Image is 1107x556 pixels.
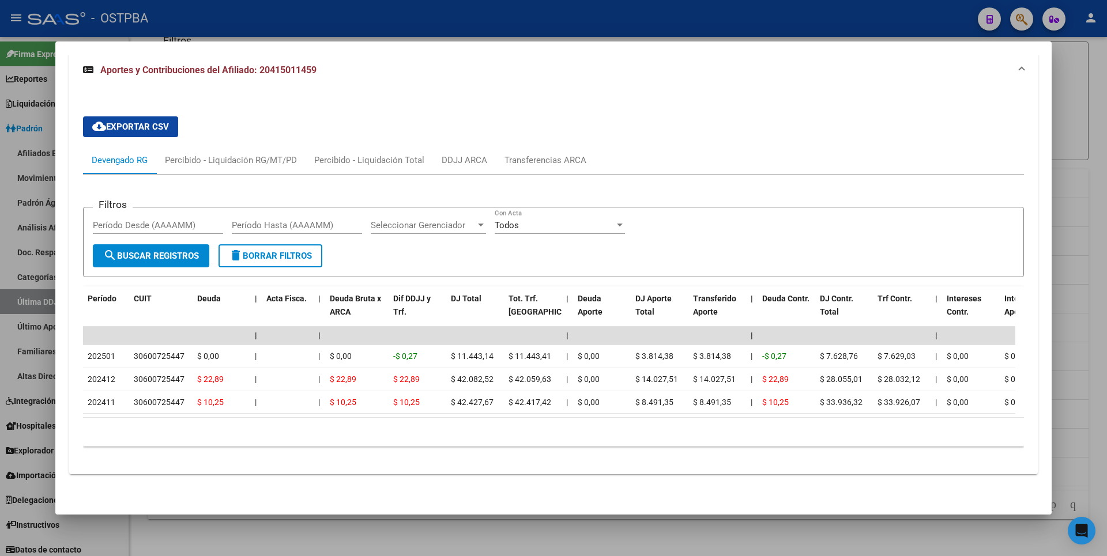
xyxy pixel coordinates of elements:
[935,294,937,303] span: |
[1000,286,1057,337] datatable-header-cell: Intereses Aporte
[229,248,243,262] mat-icon: delete
[873,286,931,337] datatable-header-cell: Trf Contr.
[229,251,312,261] span: Borrar Filtros
[103,251,199,261] span: Buscar Registros
[446,286,504,337] datatable-header-cell: DJ Total
[103,248,117,262] mat-icon: search
[451,294,481,303] span: DJ Total
[197,375,224,384] span: $ 22,89
[318,331,321,340] span: |
[451,375,494,384] span: $ 42.082,52
[693,294,736,316] span: Transferido Aporte
[330,375,356,384] span: $ 22,89
[330,294,381,316] span: Deuda Bruta x ARCA
[129,286,193,337] datatable-header-cell: CUIT
[93,198,133,211] h3: Filtros
[393,398,420,407] span: $ 10,25
[451,398,494,407] span: $ 42.427,67
[504,286,562,337] datatable-header-cell: Tot. Trf. Bruto
[88,294,116,303] span: Período
[197,398,224,407] span: $ 10,25
[942,286,1000,337] datatable-header-cell: Intereses Contr.
[573,286,631,337] datatable-header-cell: Deuda Aporte
[947,375,969,384] span: $ 0,00
[1004,398,1026,407] span: $ 0,00
[688,286,746,337] datatable-header-cell: Transferido Aporte
[762,294,809,303] span: Deuda Contr.
[92,154,148,167] div: Devengado RG
[330,398,356,407] span: $ 10,25
[318,351,320,361] span: |
[193,286,250,337] datatable-header-cell: Deuda
[578,294,603,316] span: Deuda Aporte
[83,286,129,337] datatable-header-cell: Período
[318,294,321,303] span: |
[878,398,920,407] span: $ 33.926,07
[631,286,688,337] datatable-header-cell: DJ Aporte Total
[935,398,937,407] span: |
[134,294,152,303] span: CUIT
[751,331,753,340] span: |
[947,351,969,361] span: $ 0,00
[762,375,789,384] span: $ 22,89
[878,294,912,303] span: Trf Contr.
[197,351,219,361] span: $ 0,00
[509,351,551,361] span: $ 11.443,41
[318,398,320,407] span: |
[562,286,573,337] datatable-header-cell: |
[88,351,115,361] span: 202501
[566,398,568,407] span: |
[935,375,937,384] span: |
[442,154,487,167] div: DDJJ ARCA
[635,351,673,361] span: $ 3.814,38
[134,373,184,386] div: 30600725447
[820,351,858,361] span: $ 7.628,76
[69,89,1038,475] div: Aportes y Contribuciones del Afiliado: 20415011459
[1004,351,1026,361] span: $ 0,00
[451,351,494,361] span: $ 11.443,14
[318,375,320,384] span: |
[88,398,115,407] span: 202411
[751,351,752,361] span: |
[100,65,317,75] span: Aportes y Contribuciones del Afiliado: 20415011459
[504,154,586,167] div: Transferencias ARCA
[578,375,600,384] span: $ 0,00
[219,244,322,267] button: Borrar Filtros
[393,294,431,316] span: Dif DDJJ y Trf.
[509,375,551,384] span: $ 42.059,63
[330,351,352,361] span: $ 0,00
[88,375,115,384] span: 202412
[197,294,221,303] span: Deuda
[751,375,752,384] span: |
[509,294,587,316] span: Tot. Trf. [GEOGRAPHIC_DATA]
[635,294,672,316] span: DJ Aporte Total
[134,396,184,409] div: 30600725447
[815,286,873,337] datatable-header-cell: DJ Contr. Total
[578,351,600,361] span: $ 0,00
[878,351,916,361] span: $ 7.629,03
[255,398,257,407] span: |
[693,375,736,384] span: $ 14.027,51
[1068,517,1095,544] div: Open Intercom Messenger
[935,351,937,361] span: |
[92,119,106,133] mat-icon: cloud_download
[762,398,789,407] span: $ 10,25
[262,286,314,337] datatable-header-cell: Acta Fisca.
[250,286,262,337] datatable-header-cell: |
[693,398,731,407] span: $ 8.491,35
[389,286,446,337] datatable-header-cell: Dif DDJJ y Trf.
[325,286,389,337] datatable-header-cell: Deuda Bruta x ARCA
[947,294,981,316] span: Intereses Contr.
[255,331,257,340] span: |
[635,375,678,384] span: $ 14.027,51
[820,294,853,316] span: DJ Contr. Total
[314,286,325,337] datatable-header-cell: |
[1004,375,1026,384] span: $ 0,00
[495,220,519,230] span: Todos
[255,351,257,361] span: |
[947,398,969,407] span: $ 0,00
[266,294,307,303] span: Acta Fisca.
[1004,294,1039,316] span: Intereses Aporte
[93,244,209,267] button: Buscar Registros
[751,398,752,407] span: |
